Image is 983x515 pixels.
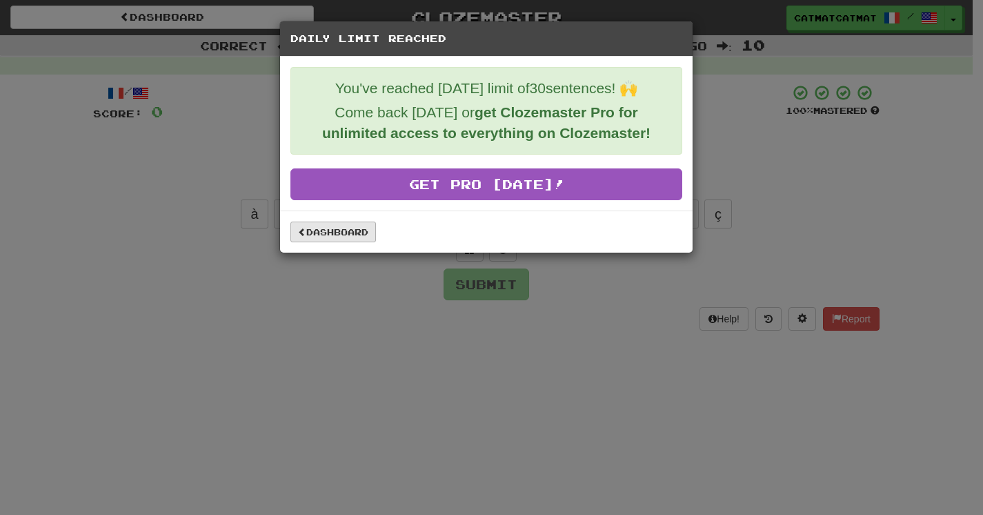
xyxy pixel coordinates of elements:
[322,104,651,141] strong: get Clozemaster Pro for unlimited access to everything on Clozemaster!
[290,32,682,46] h5: Daily Limit Reached
[290,222,376,242] a: Dashboard
[290,168,682,200] a: Get Pro [DATE]!
[301,78,671,99] p: You've reached [DATE] limit of 30 sentences! 🙌
[301,102,671,144] p: Come back [DATE] or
